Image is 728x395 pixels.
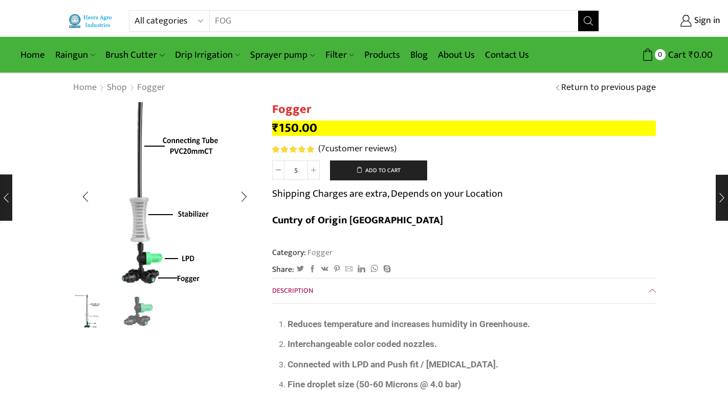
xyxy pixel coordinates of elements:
a: Sprayer pump [245,43,320,67]
span: Connected with LPD and Push fit / [MEDICAL_DATA]. [288,359,498,369]
a: Description [272,278,656,303]
li: 2 / 2 [117,291,160,332]
a: About Us [433,43,480,67]
a: Sign in [614,12,720,30]
p: Shipping Charges are extra, Depends on your Location [272,185,503,202]
span: ₹ [689,47,694,63]
b: Cuntry of Origin [GEOGRAPHIC_DATA] [272,212,443,229]
a: Contact Us [480,43,534,67]
span: Category: [272,247,333,259]
input: Product quantity [284,160,307,180]
span: 0 [655,49,666,60]
span: Sign in [692,14,720,28]
input: Search for... [210,11,565,31]
div: Previous slide [73,184,98,210]
span: 7 [272,146,316,153]
a: Home [73,81,97,95]
a: 1 [70,290,113,332]
span: Share: [272,264,294,275]
a: Products [359,43,405,67]
a: Brush Cutter [100,43,169,67]
button: Add to cart [330,160,427,181]
a: (7customer reviews) [318,143,396,156]
div: 1 / 2 [73,102,257,286]
a: Home [15,43,50,67]
bdi: 0.00 [689,47,713,63]
span: Description [272,285,313,296]
span: Rated out of 5 based on customer ratings [272,146,314,153]
span: 7 [321,141,325,156]
span: Cart [666,48,686,62]
a: Filter [320,43,359,67]
a: 0 Cart ₹0.00 [609,45,713,64]
div: Rated 5.00 out of 5 [272,146,314,153]
div: Next slide [231,184,257,210]
a: Return to previous page [561,81,656,95]
a: Drip Irrigation [170,43,245,67]
nav: Breadcrumb [73,81,166,95]
li: 1 / 2 [70,291,113,332]
span: Fine droplet size (50-60 Microns @ 4.0 bar) [288,379,461,389]
a: Fogger [306,246,333,259]
span: ₹ [272,118,279,138]
a: fger [117,291,160,334]
a: Shop [106,81,127,95]
bdi: 150.00 [272,118,317,138]
a: Fogger [137,81,166,95]
button: Search button [578,11,599,31]
a: Blog [405,43,433,67]
h1: Fogger [272,102,656,117]
a: Raingun [50,43,100,67]
span: Interchangeable color coded nozzles. [288,339,437,349]
span: Reduces temperature and increases humidity in Greenhouse. [288,319,530,329]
